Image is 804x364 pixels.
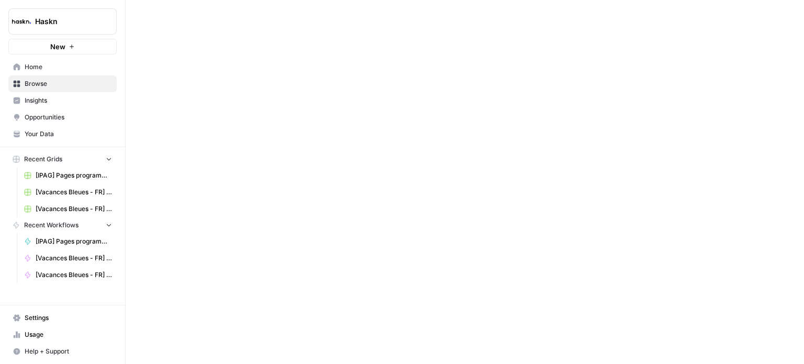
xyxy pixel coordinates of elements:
span: Your Data [25,129,112,139]
button: New [8,39,117,54]
a: Usage [8,326,117,343]
a: [IPAG] Pages programmes [19,233,117,250]
button: Recent Grids [8,151,117,167]
span: Recent Workflows [24,220,79,230]
img: Haskn Logo [12,12,31,31]
button: Workspace: Haskn [8,8,117,35]
span: New [50,41,65,52]
a: [Vacances Bleues - FR] Pages refonte sites hôtels - [GEOGRAPHIC_DATA] Grid [19,184,117,201]
span: Insights [25,96,112,105]
span: [Vacances Bleues - FR] Pages refonte sites hôtels - [GEOGRAPHIC_DATA] [36,270,112,280]
a: [Vacances Bleues - FR] Pages refonte sites hôtels - [GEOGRAPHIC_DATA] [19,267,117,283]
span: Usage [25,330,112,339]
a: Settings [8,310,117,326]
span: Opportunities [25,113,112,122]
span: Settings [25,313,112,323]
span: [IPAG] Pages programmes [36,237,112,246]
span: [Vacances Bleues - FR] Pages refonte sites hôtels - [GEOGRAPHIC_DATA] [36,253,112,263]
a: [Vacances Bleues - FR] Pages refonte sites hôtels - [GEOGRAPHIC_DATA] [19,250,117,267]
a: Your Data [8,126,117,142]
a: Browse [8,75,117,92]
span: [Vacances Bleues - FR] Pages refonte sites hôtels - [GEOGRAPHIC_DATA] Grid [36,187,112,197]
a: [IPAG] Pages programmes Grid [19,167,117,184]
span: [Vacances Bleues - FR] Pages refonte sites hôtels - [GEOGRAPHIC_DATA] Grid [36,204,112,214]
span: Haskn [35,16,98,27]
a: Home [8,59,117,75]
span: Home [25,62,112,72]
a: [Vacances Bleues - FR] Pages refonte sites hôtels - [GEOGRAPHIC_DATA] Grid [19,201,117,217]
button: Recent Workflows [8,217,117,233]
span: Recent Grids [24,155,62,164]
span: [IPAG] Pages programmes Grid [36,171,112,180]
button: Help + Support [8,343,117,360]
a: Insights [8,92,117,109]
a: Opportunities [8,109,117,126]
span: Help + Support [25,347,112,356]
span: Browse [25,79,112,89]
